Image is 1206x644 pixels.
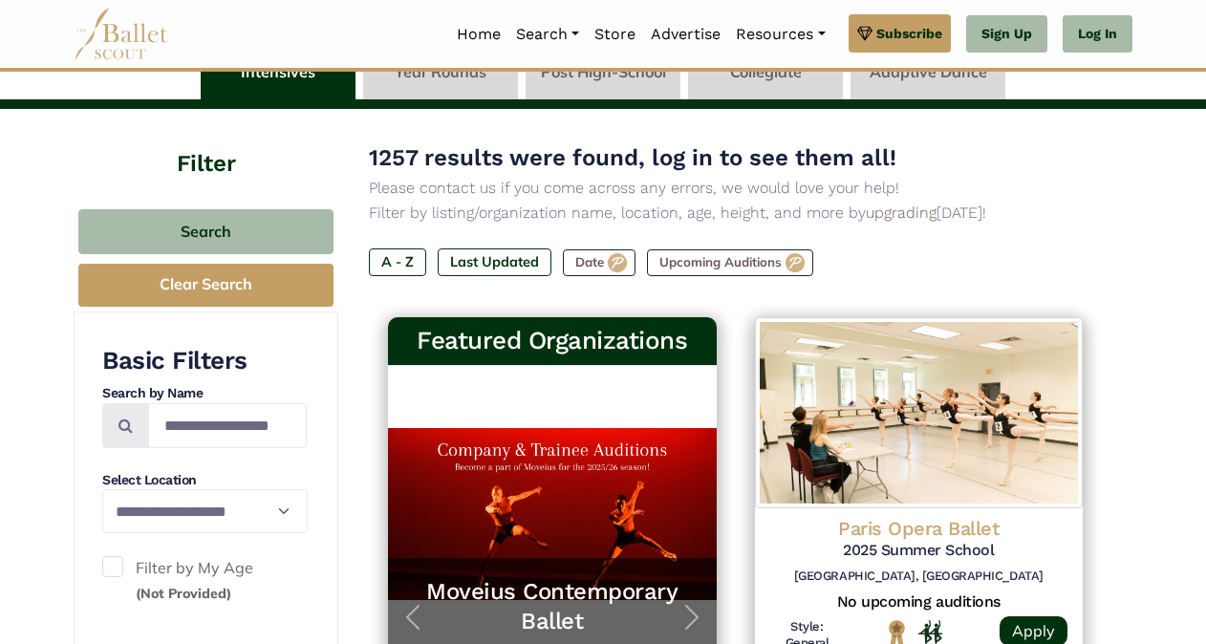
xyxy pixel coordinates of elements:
[849,14,951,53] a: Subscribe
[866,204,937,222] a: upgrading
[102,471,307,490] h4: Select Location
[369,176,1102,201] p: Please contact us if you come across any errors, we would love your help!
[647,249,813,276] label: Upcoming Auditions
[966,15,1047,54] a: Sign Up
[407,577,698,636] a: Moveius Contemporary Ballet
[78,209,334,254] button: Search
[770,516,1068,541] h4: Paris Opera Ballet
[755,317,1084,508] img: Logo
[359,45,522,99] li: Year Rounds
[587,14,643,54] a: Store
[522,45,684,99] li: Post High-School
[148,403,307,448] input: Search by names...
[102,384,307,403] h4: Search by Name
[643,14,728,54] a: Advertise
[136,585,231,602] small: (Not Provided)
[563,249,635,276] label: Date
[847,45,1009,99] li: Adaptive Dance
[1063,15,1132,54] a: Log In
[770,569,1068,585] h6: [GEOGRAPHIC_DATA], [GEOGRAPHIC_DATA]
[728,14,832,54] a: Resources
[369,144,896,171] span: 1257 results were found, log in to see them all!
[197,45,359,99] li: Intensives
[684,45,847,99] li: Collegiate
[102,556,307,605] label: Filter by My Age
[403,325,701,357] h3: Featured Organizations
[438,248,551,275] label: Last Updated
[508,14,587,54] a: Search
[449,14,508,54] a: Home
[770,541,1068,561] h5: 2025 Summer School
[857,23,872,44] img: gem.svg
[78,264,334,307] button: Clear Search
[770,592,1068,612] h5: No upcoming auditions
[102,345,307,377] h3: Basic Filters
[369,248,426,275] label: A - Z
[369,201,1102,225] p: Filter by listing/organization name, location, age, height, and more by [DATE]!
[74,109,338,181] h4: Filter
[876,23,942,44] span: Subscribe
